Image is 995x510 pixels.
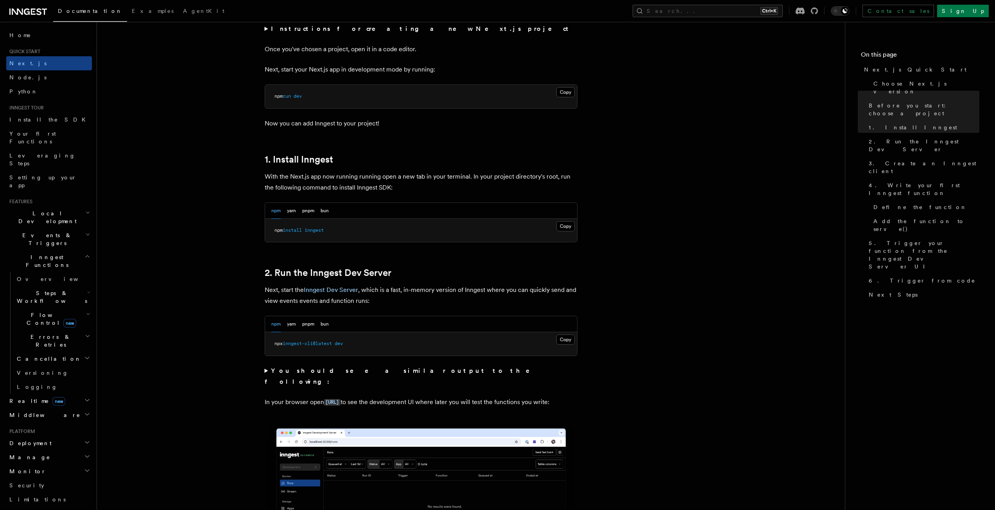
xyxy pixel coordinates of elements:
button: yarn [287,203,296,219]
button: Events & Triggers [6,228,92,250]
span: Setting up your app [9,174,77,188]
strong: Instructions for creating a new Next.js project [271,25,572,32]
button: Inngest Functions [6,250,92,272]
button: Deployment [6,436,92,450]
span: Errors & Retries [14,333,85,349]
span: inngest [305,227,324,233]
a: Documentation [53,2,127,22]
span: Home [9,31,31,39]
a: Sign Up [937,5,989,17]
span: Inngest Functions [6,253,84,269]
button: Errors & Retries [14,330,92,352]
span: 3. Create an Inngest client [869,159,979,175]
button: npm [271,203,281,219]
a: Install the SDK [6,113,92,127]
span: npx [274,341,283,346]
span: dev [294,93,302,99]
button: npm [271,316,281,332]
a: Next.js Quick Start [861,63,979,77]
button: Steps & Workflows [14,286,92,308]
a: Leveraging Steps [6,149,92,170]
button: Copy [556,335,575,345]
button: Copy [556,87,575,97]
span: Limitations [9,496,66,503]
span: Next Steps [869,291,918,299]
a: Choose Next.js version [870,77,979,98]
a: 1. Install Inngest [265,154,333,165]
button: Toggle dark mode [831,6,850,16]
a: Overview [14,272,92,286]
span: Your first Functions [9,131,56,145]
a: Inngest Dev Server [304,286,358,293]
span: Install the SDK [9,116,90,123]
span: Deployment [6,439,52,447]
span: inngest-cli@latest [283,341,332,346]
a: Python [6,84,92,98]
span: dev [335,341,343,346]
a: Next Steps [866,288,979,302]
a: Versioning [14,366,92,380]
a: Next.js [6,56,92,70]
a: 1. Install Inngest [866,120,979,134]
span: 2. Run the Inngest Dev Server [869,138,979,153]
a: Add the function to serve() [870,214,979,236]
button: Cancellation [14,352,92,366]
span: new [63,319,76,327]
button: pnpm [302,203,314,219]
a: 2. Run the Inngest Dev Server [866,134,979,156]
a: 2. Run the Inngest Dev Server [265,267,391,278]
span: install [283,227,302,233]
span: Logging [17,384,57,390]
span: Local Development [6,209,85,225]
span: Flow Control [14,311,86,327]
a: Node.js [6,70,92,84]
span: AgentKit [183,8,224,14]
button: yarn [287,316,296,332]
a: Home [6,28,92,42]
button: pnpm [302,316,314,332]
span: Overview [17,276,97,282]
a: 3. Create an Inngest client [866,156,979,178]
span: Python [9,88,38,95]
summary: You should see a similar output to the following: [265,365,577,387]
span: Before you start: choose a project [869,102,979,117]
strong: You should see a similar output to the following: [265,367,541,385]
span: Examples [132,8,174,14]
a: Security [6,478,92,492]
button: bun [321,316,329,332]
a: Limitations [6,492,92,506]
div: Inngest Functions [6,272,92,394]
button: Copy [556,221,575,231]
button: Search...Ctrl+K [633,5,783,17]
button: Flow Controlnew [14,308,92,330]
a: Define the function [870,200,979,214]
a: Setting up your app [6,170,92,192]
span: Next.js [9,60,47,66]
p: Once you've chosen a project, open it in a code editor. [265,44,577,55]
span: npm [274,227,283,233]
span: Documentation [58,8,122,14]
span: run [283,93,291,99]
span: Leveraging Steps [9,152,75,166]
button: bun [321,203,329,219]
a: 5. Trigger your function from the Inngest Dev Server UI [866,236,979,274]
span: 4. Write your first Inngest function [869,181,979,197]
p: Next, start the , which is a fast, in-memory version of Inngest where you can quickly send and vi... [265,285,577,306]
span: Next.js Quick Start [864,66,966,73]
a: 6. Trigger from code [866,274,979,288]
a: [URL] [324,398,341,406]
a: 4. Write your first Inngest function [866,178,979,200]
span: Platform [6,428,35,435]
span: Define the function [873,203,967,211]
span: Inngest tour [6,105,44,111]
h4: On this page [861,50,979,63]
span: Features [6,199,32,205]
span: Node.js [9,74,47,81]
button: Middleware [6,408,92,422]
span: Realtime [6,397,65,405]
span: Steps & Workflows [14,289,87,305]
span: new [52,397,65,406]
p: With the Next.js app now running running open a new tab in your terminal. In your project directo... [265,171,577,193]
p: Now you can add Inngest to your project! [265,118,577,129]
p: In your browser open to see the development UI where later you will test the functions you write: [265,397,577,408]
